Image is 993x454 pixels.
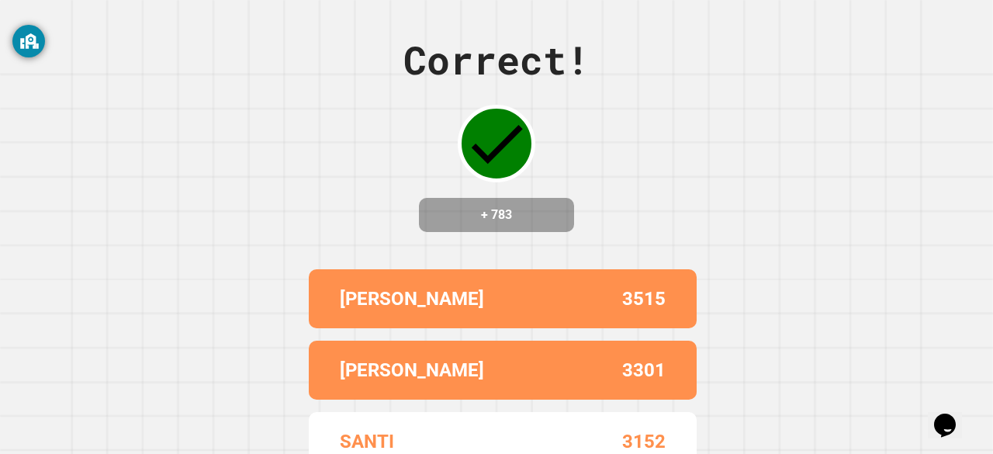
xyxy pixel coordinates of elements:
[434,206,559,224] h4: + 783
[622,356,666,384] p: 3301
[403,31,590,89] div: Correct!
[340,285,484,313] p: [PERSON_NAME]
[12,25,45,57] button: GoGuardian Privacy Information
[928,392,977,438] iframe: chat widget
[622,285,666,313] p: 3515
[340,356,484,384] p: [PERSON_NAME]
